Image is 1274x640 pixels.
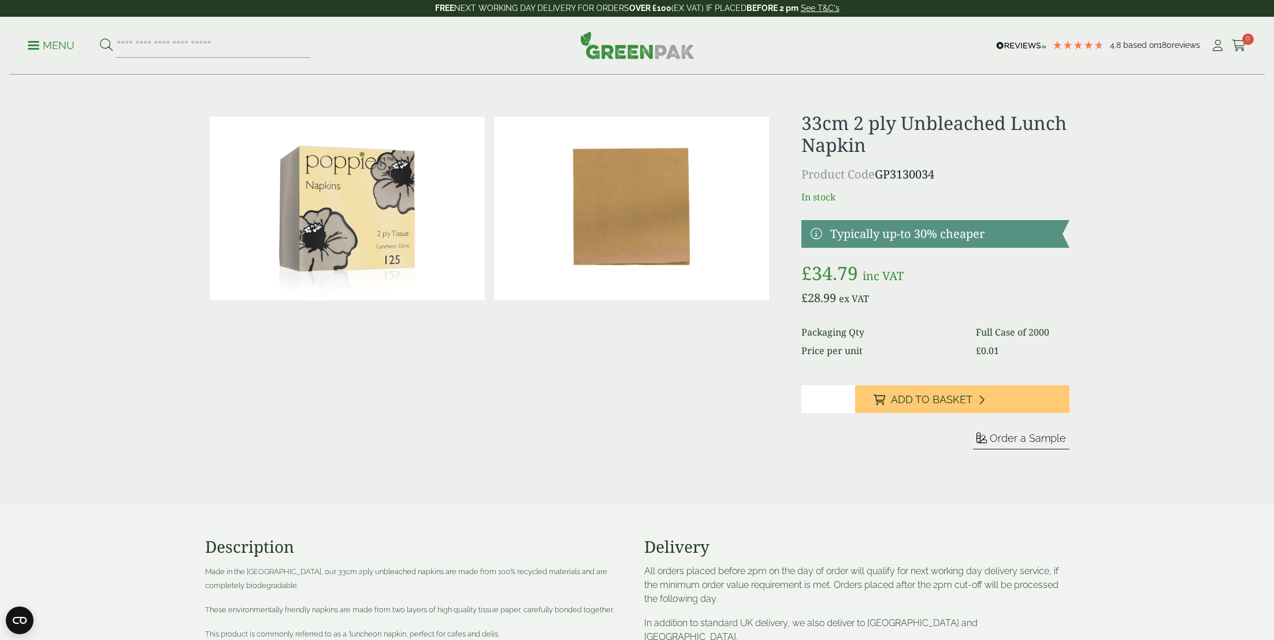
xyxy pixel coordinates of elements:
[205,567,607,590] span: Made in the [GEOGRAPHIC_DATA], our 33cm 2ply unbleached napkins are made from 100% recycled mater...
[801,290,836,306] bdi: 28.99
[976,344,981,357] span: £
[996,42,1046,50] img: REVIEWS.io
[6,606,34,634] button: Open CMP widget
[746,3,798,13] strong: BEFORE 2 pm
[863,268,904,284] span: inc VAT
[973,431,1069,449] button: Order a Sample
[891,393,972,406] span: Add to Basket
[435,3,454,13] strong: FREE
[801,166,875,182] span: Product Code
[1232,40,1246,51] i: Cart
[801,325,962,339] dt: Packaging Qty
[205,537,630,557] h3: Description
[801,166,1069,183] p: GP3130034
[644,564,1069,606] p: All orders placed before 2pm on the day of order will qualify for next working day delivery servi...
[1172,40,1200,50] span: reviews
[629,3,671,13] strong: OVER £100
[28,39,75,50] a: Menu
[28,39,75,53] p: Menu
[1242,34,1254,45] span: 0
[976,325,1069,339] dd: Full Case of 2000
[839,292,869,305] span: ex VAT
[801,190,1069,204] p: In stock
[1123,40,1158,50] span: Based on
[1158,40,1172,50] span: 180
[1110,40,1123,50] span: 4.8
[855,385,1069,413] button: Add to Basket
[1052,40,1104,50] div: 4.78 Stars
[990,432,1066,444] span: Order a Sample
[801,261,858,285] bdi: 34.79
[801,261,812,285] span: £
[205,630,499,638] span: This product is commonly referred to as a ‘luncheon’ napkin, perfect for cafes and delis.
[801,3,840,13] a: See T&C's
[580,31,694,59] img: GreenPak Supplies
[644,537,1069,557] h3: Delivery
[205,605,614,614] span: These environmentally friendly napkins are made from two layers of high quality tissue paper, car...
[210,117,485,300] img: 3324RC 33cm 4 Fold Unbleached Pack
[494,117,769,300] img: 33cm 2 Ply Unbleached Napkin Full Case 0
[1232,37,1246,54] a: 0
[801,112,1069,157] h1: 33cm 2 ply Unbleached Lunch Napkin
[976,344,999,357] bdi: 0.01
[1210,40,1225,51] i: My Account
[801,344,962,358] dt: Price per unit
[801,290,808,306] span: £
